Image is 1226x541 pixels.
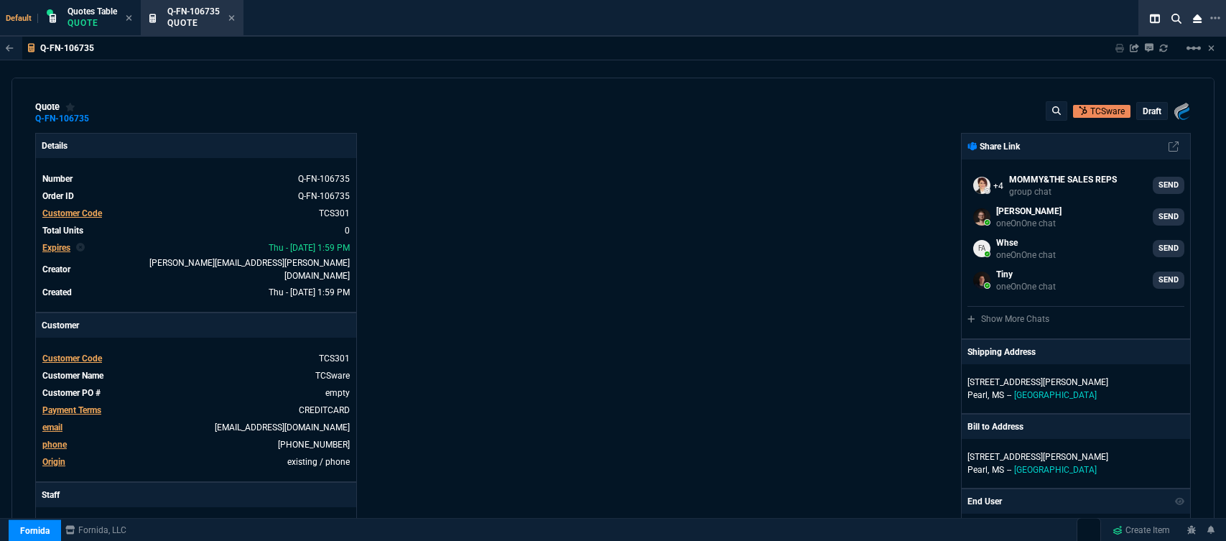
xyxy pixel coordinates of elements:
nx-icon: Close Tab [228,13,235,24]
tr: See Marketplace Order [42,189,350,203]
a: Hide Workbench [1208,42,1215,54]
p: [STREET_ADDRESS][PERSON_NAME] [967,376,1184,389]
p: oneOnOne chat [996,249,1056,261]
span: TCS301 [319,353,350,364]
p: Shipping Address [967,346,1036,359]
a: Origin [42,457,65,467]
tr: See Marketplace Order [42,172,350,186]
p: oneOnOne chat [996,218,1062,229]
a: Q-FN-106735 [35,118,89,120]
a: Brian.Over@fornida.com [967,203,1184,231]
a: SEND [1153,272,1184,289]
span: email [42,422,62,433]
nx-icon: Back to Table [6,43,14,53]
mat-icon: Example home icon [1185,40,1202,57]
span: Created [42,287,72,297]
a: msbcCompanyName [61,524,131,537]
p: [PERSON_NAME] [996,205,1062,218]
nx-icon: Open New Tab [1210,11,1220,25]
a: empty [325,388,350,398]
div: Add to Watchlist [65,101,75,113]
a: ryan.neptune@fornida.com [967,266,1184,295]
span: MS [992,465,1004,475]
span: 0 [345,226,350,236]
p: Share Link [967,140,1020,153]
a: SEND [1153,240,1184,257]
a: 6019328271 [278,440,350,450]
tr: undefined [42,369,350,383]
span: [GEOGRAPHIC_DATA] [1014,465,1097,475]
span: Total Units [42,226,83,236]
p: Tiny [996,268,1056,281]
span: 2025-08-21T13:59:43.703Z [269,287,350,297]
tr: undefined [42,256,350,283]
p: Customer [36,313,356,338]
p: End User [967,495,1002,508]
a: Show More Chats [967,314,1049,324]
div: quote [35,101,75,113]
tr: undefined [42,386,350,400]
span: Order ID [42,191,74,201]
span: Payment Terms [42,405,101,415]
p: draft [1143,106,1161,117]
p: oneOnOne chat [996,281,1056,292]
a: CREDITCARD [299,405,350,415]
p: Quote [167,17,220,29]
span: Pearl, [967,465,989,475]
a: whse@fornida.com [967,234,1184,263]
span: -- [1007,465,1011,475]
p: Bill to Address [967,420,1023,433]
a: seti.shadab@fornida.com,alicia.bostic@fornida.com,sarah.costa@fornida.com,Brian.Over@fornida.com,... [967,171,1184,200]
p: Staff [36,483,356,507]
span: Creator [42,264,70,274]
span: -- [1007,390,1011,400]
tr: undefined [42,351,350,366]
p: Quote [68,17,117,29]
a: See Marketplace Order [298,191,350,201]
span: Customer Name [42,371,103,381]
p: TCSware [1090,105,1125,118]
nx-icon: Close Tab [126,13,132,24]
span: Number [42,174,73,184]
span: Default [6,14,38,23]
tr: undefined [42,206,350,221]
tr: undefined [42,285,350,300]
span: fiona.rossi@fornida.com [149,258,350,281]
span: Customer Code [42,353,102,364]
a: TCS301 [319,208,350,218]
p: Q-FN-106735 [40,42,94,54]
nx-icon: Show/Hide End User to Customer [1175,495,1185,508]
a: SEND [1153,208,1184,226]
span: Customer PO # [42,388,101,398]
tr: undefined [42,403,350,417]
p: [STREET_ADDRESS][PERSON_NAME] [967,450,1184,463]
p: Whse [996,236,1056,249]
tr: undefined [42,455,350,469]
a: TCSware [315,371,350,381]
tr: undefined [42,241,350,255]
a: Create Item [1107,519,1176,541]
tr: undefined [42,223,350,238]
a: Open Customer in hubSpot [1073,105,1130,118]
tr: 6019328271 [42,438,350,452]
nx-icon: Close Workbench [1187,10,1207,27]
p: MOMMY&THE SALES REPS [1009,173,1117,186]
span: MS [992,390,1004,400]
p: Details [36,134,356,158]
tr: jpayne@tcsware.com [42,420,350,435]
nx-icon: Split Panels [1144,10,1166,27]
span: phone [42,440,67,450]
p: group chat [1009,186,1117,198]
a: SEND [1153,177,1184,194]
span: Expires [42,243,70,253]
nx-icon: Search [1166,10,1187,27]
span: Pearl, [967,390,989,400]
span: [GEOGRAPHIC_DATA] [1014,390,1097,400]
span: existing / phone [287,457,350,467]
span: Customer Code [42,208,102,218]
nx-icon: Clear selected rep [76,241,85,254]
a: [EMAIL_ADDRESS][DOMAIN_NAME] [215,422,350,433]
span: See Marketplace Order [298,174,350,184]
span: 2025-09-04T13:59:43.703Z [269,243,350,253]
